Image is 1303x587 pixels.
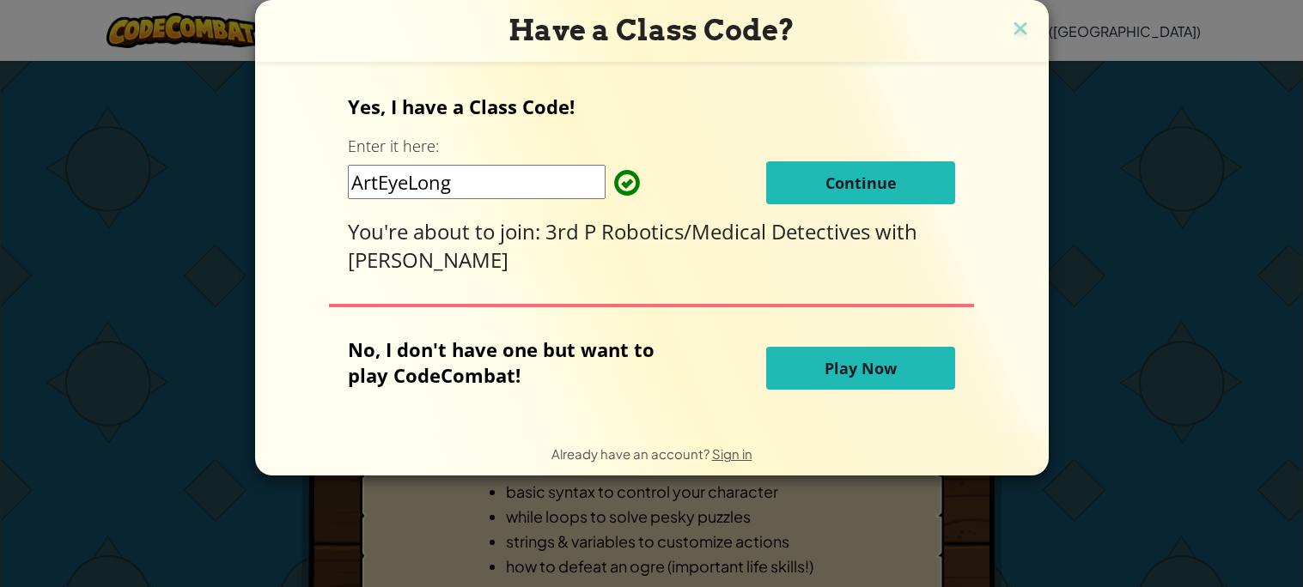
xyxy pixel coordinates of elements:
label: Enter it here: [348,136,439,157]
span: 3rd P Robotics/Medical Detectives [545,217,875,245]
button: Play Now [766,347,955,390]
button: Continue [766,161,955,204]
a: Sign in [712,445,752,462]
span: Have a Class Code? [508,13,795,47]
span: with [875,217,917,245]
span: [PERSON_NAME] [348,245,508,274]
span: Already have an account? [551,445,712,462]
span: Continue [825,172,897,193]
span: You're about to join: [348,217,545,245]
span: Play Now [825,358,897,378]
img: close icon [1009,17,1032,43]
p: Yes, I have a Class Code! [348,94,955,119]
p: No, I don't have one but want to play CodeCombat! [348,336,680,388]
